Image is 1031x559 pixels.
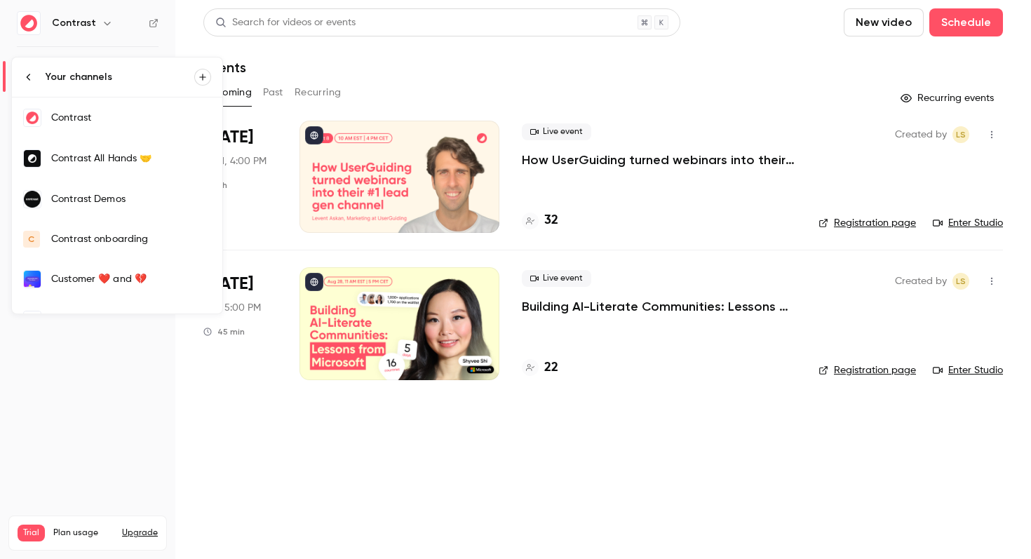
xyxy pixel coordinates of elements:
[24,109,41,126] img: Contrast
[28,233,34,245] span: C
[24,150,41,167] img: Contrast All Hands 🤝
[24,271,41,288] img: Customer ❤️ and 💔
[51,111,211,125] div: Contrast
[46,70,194,84] div: Your channels
[24,191,41,208] img: Contrast Demos
[24,311,41,328] img: Nathan @ Contrast
[51,232,211,246] div: Contrast onboarding
[51,151,211,166] div: Contrast All Hands 🤝
[51,272,211,286] div: Customer ❤️ and 💔
[51,313,211,327] div: [PERSON_NAME] @ Contrast
[51,192,211,206] div: Contrast Demos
